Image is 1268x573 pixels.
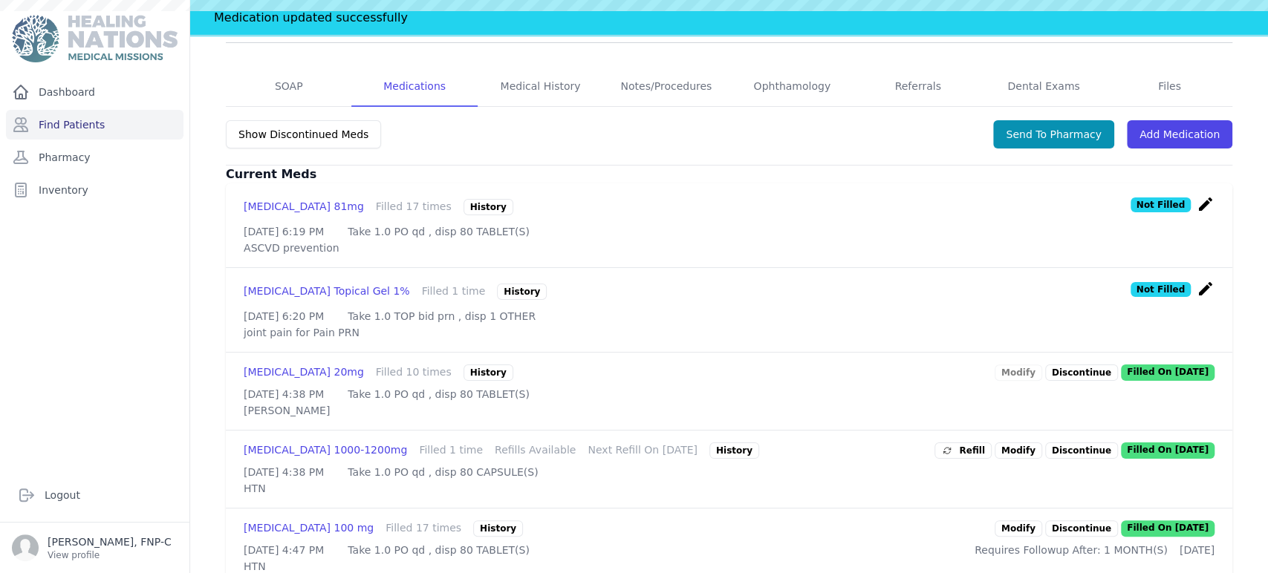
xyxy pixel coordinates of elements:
[1121,364,1215,381] p: Filled On [DATE]
[12,534,178,561] a: [PERSON_NAME], FNP-C View profile
[729,67,855,107] a: Ophthamology
[995,364,1042,381] a: Modify
[993,120,1114,148] button: Send To Pharmacy
[348,543,530,557] p: Take 1.0 PO qd , disp 80 TABLET(S)
[981,67,1106,107] a: Dental Exams
[6,175,183,205] a: Inventory
[1197,202,1215,216] a: create
[244,240,1215,255] p: ASCVD prevention
[244,364,364,381] div: [MEDICAL_DATA] 20mg
[386,520,461,537] div: Filled 17 times
[348,224,530,239] p: Take 1.0 PO qd , disp 80 TABLET(S)
[995,520,1042,537] a: Modify
[244,199,364,215] div: [MEDICAL_DATA] 81mg
[244,403,1215,418] p: [PERSON_NAME]
[348,465,538,479] p: Take 1.0 PO qd , disp 80 CAPSULE(S)
[244,309,324,324] p: [DATE] 6:20 PM
[497,284,547,300] div: History
[975,543,1215,557] div: Requires Followup After: 1 MONTH(S)
[48,534,172,549] p: [PERSON_NAME], FNP-C
[1180,544,1215,556] span: [DATE]
[1197,286,1215,301] a: create
[376,199,452,215] div: Filled 17 times
[244,465,324,479] p: [DATE] 4:38 PM
[6,110,183,140] a: Find Patients
[464,199,513,215] div: History
[495,442,576,459] div: Refills Available
[588,442,698,459] div: Next Refill On [DATE]
[473,520,523,537] div: History
[419,442,483,459] div: Filled 1 time
[376,364,452,381] div: Filled 10 times
[351,67,477,107] a: Medications
[12,480,178,510] a: Logout
[478,67,603,107] a: Medical History
[1197,195,1215,213] i: create
[1121,520,1215,537] p: Filled On [DATE]
[226,67,1232,107] nav: Tabs
[6,77,183,107] a: Dashboard
[348,387,530,402] p: Take 1.0 PO qd , disp 80 TABLET(S)
[244,387,324,402] p: [DATE] 4:38 PM
[1197,280,1215,298] i: create
[12,15,177,62] img: Medical Missions EMR
[244,481,1215,496] p: HTN
[1131,282,1191,297] p: Not Filled
[48,549,172,561] p: View profile
[709,442,759,459] div: History
[464,364,513,381] div: History
[244,442,407,459] div: [MEDICAL_DATA] 1000-1200mg
[1045,364,1118,381] p: Discontinue
[348,309,536,324] p: Take 1.0 TOP bid prn , disp 1 OTHER
[226,166,1232,183] h3: Current Meds
[1107,67,1232,107] a: Files
[422,284,486,300] div: Filled 1 time
[244,224,324,239] p: [DATE] 6:19 PM
[226,67,351,107] a: SOAP
[244,543,324,557] p: [DATE] 4:47 PM
[941,443,985,458] span: Refill
[6,143,183,172] a: Pharmacy
[244,520,374,537] div: [MEDICAL_DATA] 100 mg
[226,120,381,148] button: Show Discontinued Meds
[855,67,981,107] a: Referrals
[1127,120,1232,148] a: Add Medication
[1131,197,1191,212] p: Not Filled
[244,284,410,300] div: [MEDICAL_DATA] Topical Gel 1%
[1045,442,1118,459] p: Discontinue
[244,325,1215,340] p: joint pain for Pain PRN
[995,442,1042,459] a: Modify
[1121,442,1215,459] p: Filled On [DATE]
[603,67,729,107] a: Notes/Procedures
[1045,520,1118,537] p: Discontinue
